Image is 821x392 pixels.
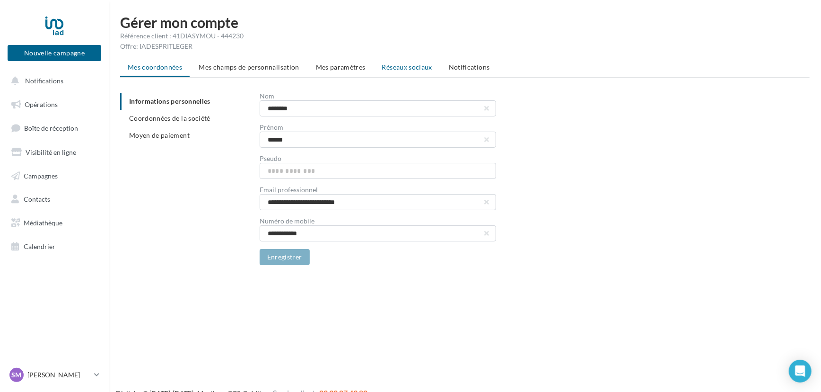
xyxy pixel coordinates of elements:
div: Offre: IADESPRITLEGER [120,42,810,51]
span: Campagnes [24,171,58,179]
p: [PERSON_NAME] [27,370,90,380]
div: Open Intercom Messenger [789,360,812,383]
span: Mes champs de personnalisation [199,63,299,71]
a: SM [PERSON_NAME] [8,366,101,384]
a: Boîte de réception [6,118,103,138]
span: Notifications [449,63,490,71]
span: Mes paramètres [316,63,366,71]
button: Enregistrer [260,249,310,265]
button: Notifications [6,71,99,91]
a: Visibilité en ligne [6,143,103,162]
span: Contacts [24,195,50,203]
a: Campagnes [6,166,103,186]
span: Moyen de paiement [129,131,190,139]
span: Boîte de réception [24,124,78,132]
span: Visibilité en ligne [26,148,76,156]
span: Médiathèque [24,219,62,227]
div: Pseudo [260,155,496,162]
span: SM [12,370,22,380]
button: Nouvelle campagne [8,45,101,61]
div: Référence client : 41DIASYMOU - 444230 [120,31,810,41]
span: Opérations [25,100,58,108]
span: Réseaux sociaux [382,63,432,71]
a: Opérations [6,95,103,115]
div: Prénom [260,124,496,131]
a: Médiathèque [6,213,103,233]
span: Notifications [25,77,63,85]
a: Contacts [6,189,103,209]
div: Nom [260,93,496,99]
span: Calendrier [24,242,55,250]
span: Coordonnées de la société [129,114,210,122]
h1: Gérer mon compte [120,15,810,29]
div: Numéro de mobile [260,218,496,224]
div: Email professionnel [260,187,496,193]
a: Calendrier [6,237,103,257]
